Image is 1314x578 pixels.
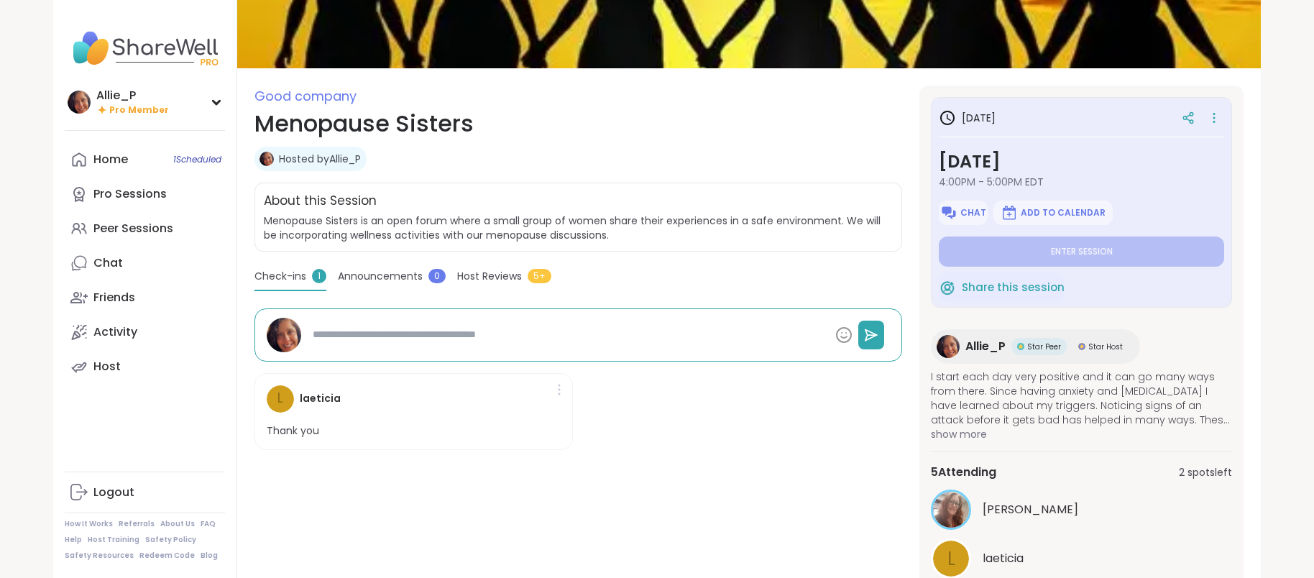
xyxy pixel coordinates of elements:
span: Add to Calendar [1021,207,1106,219]
a: Friends [65,280,225,315]
span: Menopause Sisters is an open forum where a small group of women share their experiences in a safe... [264,214,893,242]
span: l [277,388,283,409]
a: Activity [65,315,225,349]
span: 5+ [528,269,551,283]
img: ShareWell Logomark [940,204,957,221]
h2: About this Session [264,192,377,211]
span: 5 Attending [931,464,996,481]
span: Host Reviews [457,269,522,284]
span: dodi [983,501,1078,518]
span: Enter session [1051,246,1113,257]
span: 1 Scheduled [173,154,221,165]
a: Logout [65,475,225,510]
a: Pro Sessions [65,177,225,211]
img: Star Peer [1017,343,1024,350]
img: Allie_P [68,91,91,114]
span: laeticia [983,550,1024,567]
div: Chat [93,255,123,271]
div: Pro Sessions [93,186,167,202]
a: Hosted byAllie_P [279,152,361,166]
button: Chat [939,201,988,225]
span: show more [931,427,1232,441]
h3: [DATE] [939,149,1224,175]
div: Home [93,152,128,168]
span: Pro Member [109,104,169,116]
span: 4:00PM - 5:00PM EDT [939,175,1224,189]
a: Peer Sessions [65,211,225,246]
span: Star Peer [1027,341,1061,352]
a: Referrals [119,519,155,529]
img: ShareWell Logomark [1001,204,1018,221]
a: Allie_PAllie_PStar PeerStar PeerStar HostStar Host [931,329,1140,364]
a: Blog [201,551,218,561]
a: dodi[PERSON_NAME] [931,490,1232,530]
a: How It Works [65,519,113,529]
a: Redeem Code [139,551,195,561]
span: Chat [960,207,986,219]
div: Peer Sessions [93,221,173,237]
a: Help [65,535,82,545]
img: Allie_P [937,335,960,358]
div: Activity [93,324,137,340]
a: Home1Scheduled [65,142,225,177]
a: Safety Policy [145,535,196,545]
h1: Menopause Sisters [254,106,902,141]
div: Friends [93,290,135,306]
div: Allie_P [96,88,169,104]
span: 2 spots left [1179,465,1232,480]
div: Logout [93,485,134,500]
img: ShareWell Logomark [939,279,956,296]
a: About Us [160,519,195,529]
a: Chat [65,246,225,280]
span: Announcements [338,269,423,284]
img: dodi [933,492,969,528]
img: Allie_P [267,318,301,352]
p: Thank you [267,424,319,439]
h4: laeticia [300,391,341,406]
button: Add to Calendar [993,201,1113,225]
span: Share this session [962,280,1065,296]
span: I start each day very positive and it can go many ways from there. Since having anxiety and [MEDI... [931,370,1232,427]
img: ShareWell Nav Logo [65,23,225,73]
span: Star Host [1088,341,1123,352]
span: l [947,545,955,573]
a: Host [65,349,225,384]
a: Safety Resources [65,551,134,561]
span: Good company [254,87,357,105]
div: Host [93,359,121,375]
img: Allie_P [259,152,274,166]
button: Enter session [939,237,1224,267]
button: Share this session [939,272,1065,303]
span: 0 [428,269,446,283]
span: Allie_P [965,338,1006,355]
img: Star Host [1078,343,1085,350]
a: FAQ [201,519,216,529]
span: Check-ins [254,269,306,284]
h3: [DATE] [939,109,996,127]
a: Host Training [88,535,139,545]
span: 1 [312,269,326,283]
